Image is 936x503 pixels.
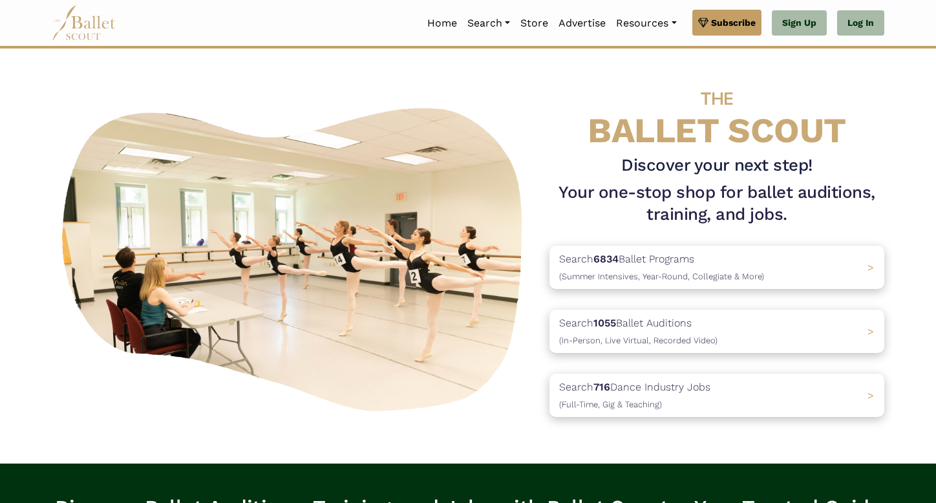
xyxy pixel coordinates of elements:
[867,261,874,273] span: >
[553,10,611,37] a: Advertise
[422,10,462,37] a: Home
[698,16,708,30] img: gem.svg
[559,251,764,284] p: Search Ballet Programs
[52,94,539,419] img: A group of ballerinas talking to each other in a ballet studio
[711,16,756,30] span: Subscribe
[593,253,619,265] b: 6834
[559,272,764,281] span: (Summer Intensives, Year-Round, Collegiate & More)
[549,310,884,353] a: Search1055Ballet Auditions(In-Person, Live Virtual, Recorded Video) >
[867,325,874,337] span: >
[593,317,616,329] b: 1055
[559,379,710,412] p: Search Dance Industry Jobs
[462,10,515,37] a: Search
[837,10,884,36] a: Log In
[611,10,681,37] a: Resources
[549,155,884,177] h3: Discover your next step!
[549,246,884,289] a: Search6834Ballet Programs(Summer Intensives, Year-Round, Collegiate & More)>
[772,10,827,36] a: Sign Up
[559,315,718,348] p: Search Ballet Auditions
[549,74,884,149] h4: BALLET SCOUT
[549,182,884,226] h1: Your one-stop shop for ballet auditions, training, and jobs.
[593,381,610,393] b: 716
[559,400,662,409] span: (Full-Time, Gig & Teaching)
[549,374,884,417] a: Search716Dance Industry Jobs(Full-Time, Gig & Teaching) >
[701,88,733,109] span: THE
[867,389,874,401] span: >
[692,10,761,36] a: Subscribe
[515,10,553,37] a: Store
[559,336,718,345] span: (In-Person, Live Virtual, Recorded Video)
